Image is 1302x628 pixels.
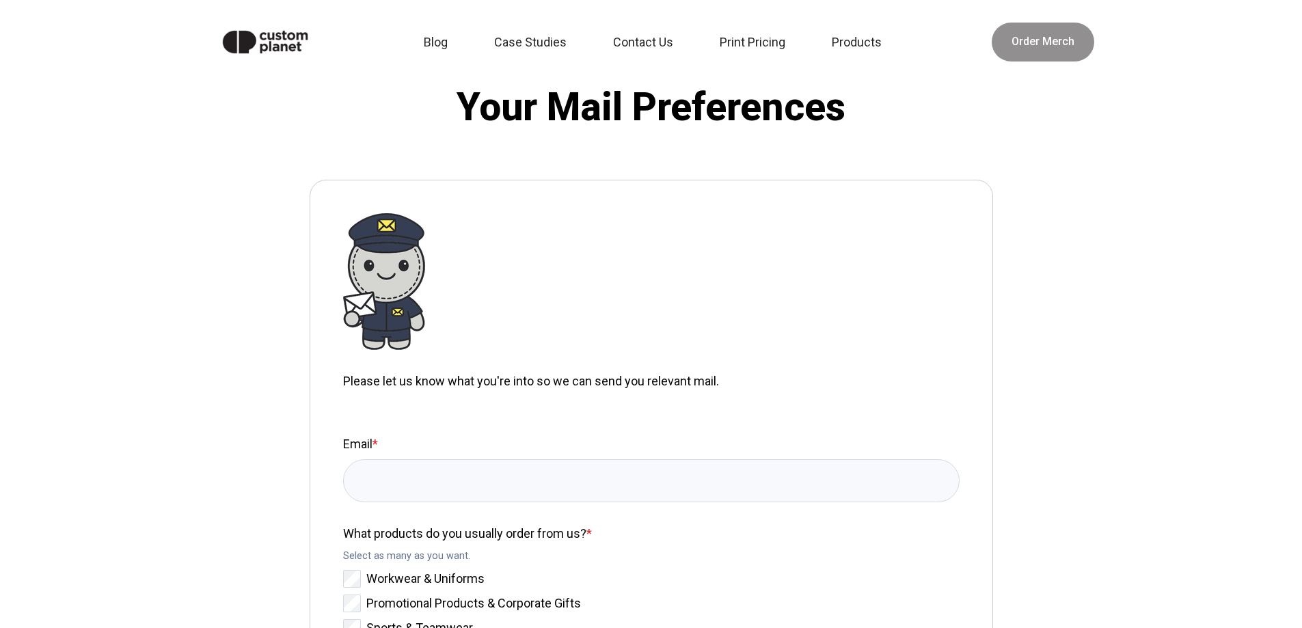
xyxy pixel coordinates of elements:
a: Order Merch [992,23,1094,62]
nav: Main navigation [338,27,975,57]
img: Custom Planet logo in black [208,16,323,68]
span: What products do you usually order from us? [343,526,586,541]
input: Workwear & Uniforms [343,570,361,588]
span: Promotional Products & Corporate Gifts [366,596,581,610]
p: Please let us know what you're into so we can send you relevant mail. [343,372,960,391]
a: Print Pricing [711,27,802,57]
a: Case Studies [486,27,583,57]
a: Blog [416,27,464,57]
h1: Your Mail Preferences [368,84,935,131]
span: Workwear & Uniforms [366,571,485,586]
iframe: Chat Widget [1234,562,1302,628]
div: Select as many as you want. [343,549,960,564]
span: Email [343,437,372,451]
a: Products [824,27,898,57]
input: Promotional Products & Corporate Gifts [343,595,361,612]
a: Contact Us [605,27,690,57]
